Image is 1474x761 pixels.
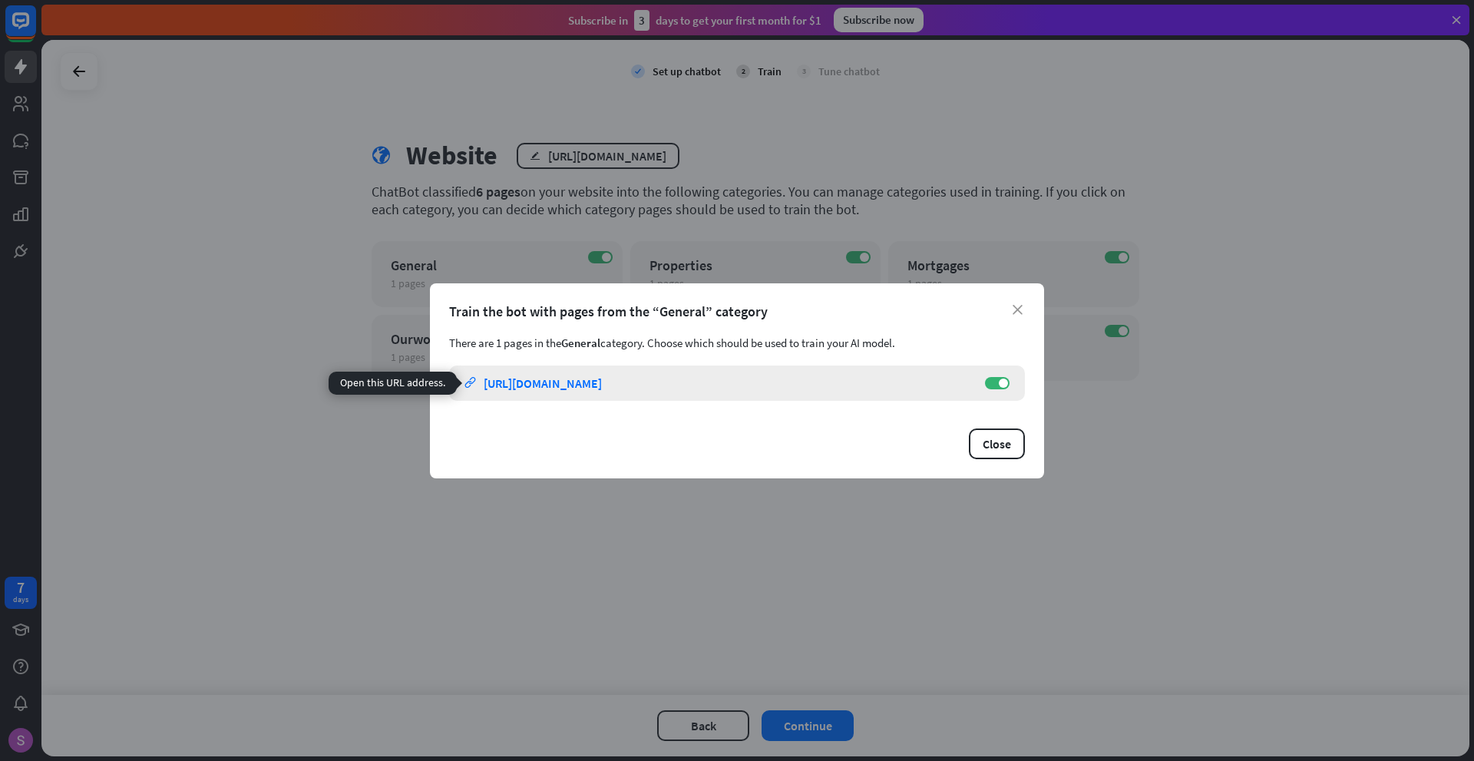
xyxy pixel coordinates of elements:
span: General [561,336,600,350]
a: link [URL][DOMAIN_NAME] [464,366,970,401]
button: Close [969,428,1025,459]
div: Train the bot with pages from the “General” category [449,303,1025,320]
i: close [1013,305,1023,315]
i: link [464,377,476,389]
div: [URL][DOMAIN_NAME] [484,376,602,391]
button: Open LiveChat chat widget [12,6,58,52]
div: There are 1 pages in the category. Choose which should be used to train your AI model. [449,336,1025,350]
